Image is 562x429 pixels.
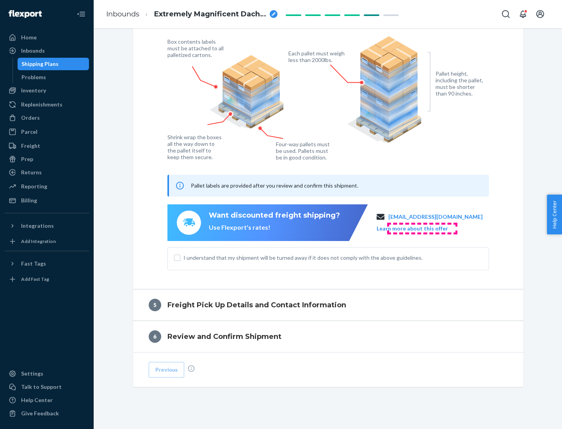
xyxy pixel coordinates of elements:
[21,128,37,136] div: Parcel
[5,126,89,138] a: Parcel
[174,255,180,261] input: I understand that my shipment will be turned away if it does not comply with the above guidelines.
[21,101,62,108] div: Replenishments
[209,211,340,221] div: Want discounted freight shipping?
[133,321,523,352] button: 6Review and Confirm Shipment
[5,381,89,393] a: Talk to Support
[21,222,54,230] div: Integrations
[5,140,89,152] a: Freight
[21,183,47,190] div: Reporting
[5,407,89,420] button: Give Feedback
[21,47,45,55] div: Inbounds
[288,50,347,63] figcaption: Each pallet must weigh less than 2000lbs.
[21,168,42,176] div: Returns
[5,84,89,97] a: Inventory
[5,112,89,124] a: Orders
[167,38,226,58] figcaption: Box contents labels must be attached to all palletized cartons.
[547,195,562,234] button: Help Center
[18,71,89,83] a: Problems
[5,166,89,179] a: Returns
[21,73,46,81] div: Problems
[21,87,46,94] div: Inventory
[183,254,482,262] span: I understand that my shipment will be turned away if it does not comply with the above guidelines.
[5,257,89,270] button: Fast Tags
[532,6,548,22] button: Open account menu
[209,223,340,232] div: Use Flexport's rates!
[167,134,223,160] figcaption: Shrink wrap the boxes all the way down to the pallet itself to keep them secure.
[5,235,89,248] a: Add Integration
[5,273,89,285] a: Add Fast Tag
[498,6,514,22] button: Open Search Box
[5,220,89,232] button: Integrations
[149,330,161,343] div: 6
[133,289,523,321] button: 5Freight Pick Up Details and Contact Information
[167,331,281,342] h4: Review and Confirm Shipment
[100,3,284,26] ol: breadcrumbs
[21,396,53,404] div: Help Center
[276,141,330,161] figcaption: Four-way pallets must be used. Pallets must be in good condition.
[5,31,89,44] a: Home
[9,10,42,18] img: Flexport logo
[21,370,43,378] div: Settings
[21,260,46,268] div: Fast Tags
[5,98,89,111] a: Replenishments
[515,6,531,22] button: Open notifications
[5,180,89,193] a: Reporting
[377,225,448,232] button: Learn more about this offer
[21,114,40,122] div: Orders
[21,238,56,245] div: Add Integration
[106,10,139,18] a: Inbounds
[5,44,89,57] a: Inbounds
[5,153,89,165] a: Prep
[18,58,89,70] a: Shipping Plans
[21,60,59,68] div: Shipping Plans
[5,394,89,406] a: Help Center
[436,70,487,97] figcaption: Pallet height, including the pallet, must be shorter than 90 inches.
[154,9,267,19] span: Extremely Magnificent Dachshund
[167,300,346,310] h4: Freight Pick Up Details and Contact Information
[149,299,161,311] div: 5
[21,276,49,282] div: Add Fast Tag
[191,182,358,189] span: Pallet labels are provided after you review and confirm this shipment.
[21,142,40,150] div: Freight
[5,194,89,207] a: Billing
[388,213,483,221] a: [EMAIL_ADDRESS][DOMAIN_NAME]
[73,6,89,22] button: Close Navigation
[21,409,59,417] div: Give Feedback
[21,34,37,41] div: Home
[21,383,62,391] div: Talk to Support
[5,367,89,380] a: Settings
[149,362,184,378] button: Previous
[21,155,33,163] div: Prep
[21,197,37,204] div: Billing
